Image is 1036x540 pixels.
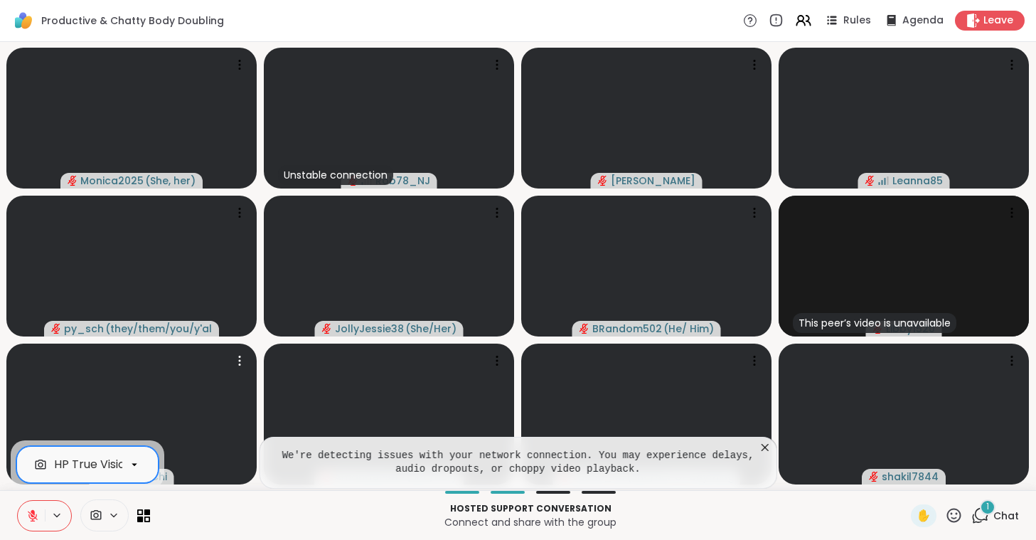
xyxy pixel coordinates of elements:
[841,196,966,337] img: Libby1520
[892,174,943,188] span: Leanna85
[580,324,589,334] span: audio-muted
[145,174,196,188] span: ( She, her )
[405,322,456,336] span: ( She/Her )
[54,456,201,473] div: HP True Vision HD Camera
[335,322,404,336] span: JollyJessie38
[611,174,695,188] span: [PERSON_NAME]
[843,14,871,28] span: Rules
[41,14,224,28] span: Productive & Chatty Body Doubling
[793,313,956,333] div: This peer’s video is unavailable
[375,174,430,188] span: Rob78_NJ
[882,470,939,484] span: shakil7844
[278,165,393,185] div: Unstable connection
[598,176,608,186] span: audio-muted
[68,176,78,186] span: audio-muted
[11,9,36,33] img: ShareWell Logomark
[64,322,104,336] span: py_sch
[865,176,875,186] span: audio-muted
[105,322,212,336] span: ( they/them/you/y'all/i/we )
[993,509,1019,523] span: Chat
[51,324,61,334] span: audio-muted
[986,501,989,513] span: 1
[663,322,714,336] span: ( He/ Him )
[159,502,902,515] p: Hosted support conversation
[159,515,902,529] p: Connect and share with the group
[983,14,1013,28] span: Leave
[917,507,931,524] span: ✋
[869,472,879,482] span: audio-muted
[592,322,662,336] span: BRandom502
[902,14,944,28] span: Agenda
[80,174,144,188] span: Monica2025
[277,449,759,477] pre: We're detecting issues with your network connection. You may experience delays, audio dropouts, o...
[322,324,332,334] span: audio-muted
